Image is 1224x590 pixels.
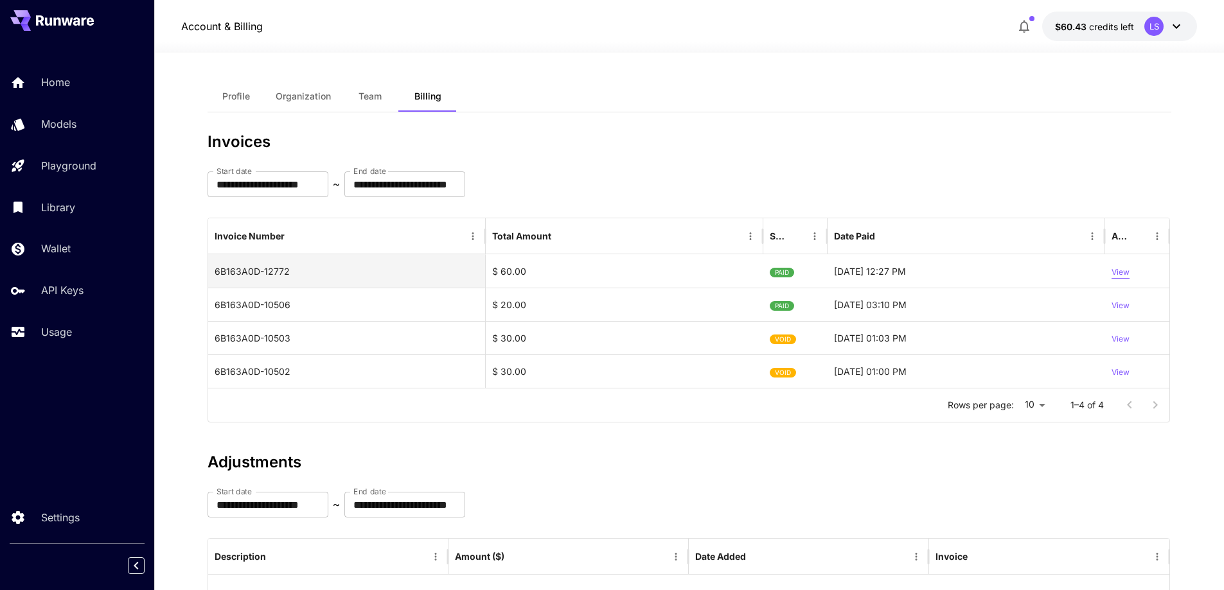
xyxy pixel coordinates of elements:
[267,548,285,566] button: Sort
[1112,230,1129,241] div: Action
[747,548,765,566] button: Sort
[208,453,1171,471] h3: Adjustments
[427,548,445,566] button: Menu
[41,116,76,132] p: Models
[41,241,71,256] p: Wallet
[41,74,70,90] p: Home
[936,551,968,562] div: Invoice
[1055,21,1089,32] span: $60.43
[1148,548,1166,566] button: Menu
[181,19,263,34] nav: breadcrumb
[788,227,806,245] button: Sort
[217,166,252,177] label: Start date
[770,323,796,356] span: VOID
[1112,288,1130,321] button: View
[1148,227,1166,245] button: Menu
[353,486,386,497] label: End date
[770,290,794,322] span: PAID
[215,551,266,562] div: Description
[222,91,250,102] span: Profile
[486,254,763,288] div: $ 60.00
[1070,399,1104,412] p: 1–4 of 4
[506,548,524,566] button: Sort
[1083,227,1101,245] button: Menu
[828,321,1105,354] div: 31-08-2025 01:03 PM
[1112,255,1130,288] button: View
[181,19,263,34] a: Account & Billing
[359,91,382,102] span: Team
[486,288,763,321] div: $ 20.00
[208,133,1171,151] h3: Invoices
[486,354,763,388] div: $ 30.00
[806,227,824,245] button: Menu
[553,227,571,245] button: Sort
[834,230,875,241] div: Date Paid
[876,227,894,245] button: Sort
[41,158,96,173] p: Playground
[128,557,145,574] button: Collapse sidebar
[1112,300,1130,312] p: View
[1112,367,1130,379] p: View
[486,321,763,354] div: $ 30.00
[948,399,1014,412] p: Rows per page:
[667,548,685,566] button: Menu
[455,551,504,562] div: Amount ($)
[1112,333,1130,345] p: View
[695,551,746,562] div: Date Added
[215,230,285,241] div: Invoice Number
[770,256,794,289] span: PAID
[41,510,80,525] p: Settings
[1089,21,1134,32] span: credits left
[333,497,340,512] p: ~
[208,321,486,354] div: 6B163A0D-10503
[41,282,84,298] p: API Keys
[770,356,796,389] span: VOID
[208,254,486,288] div: 6B163A0D-12772
[828,288,1105,321] div: 31-08-2025 03:10 PM
[276,91,331,102] span: Organization
[741,227,759,245] button: Menu
[907,548,925,566] button: Menu
[286,227,304,245] button: Sort
[464,227,482,245] button: Menu
[1055,20,1134,33] div: $60.42923
[770,230,786,241] div: Status
[414,91,441,102] span: Billing
[1130,227,1148,245] button: Sort
[1112,355,1130,388] button: View
[828,354,1105,388] div: 31-08-2025 01:00 PM
[1019,395,1050,414] div: 10
[1112,266,1130,279] p: View
[41,324,72,340] p: Usage
[1042,12,1197,41] button: $60.42923LS
[333,177,340,192] p: ~
[828,254,1105,288] div: 27-09-2025 12:27 PM
[353,166,386,177] label: End date
[969,548,987,566] button: Sort
[1112,322,1130,354] button: View
[208,288,486,321] div: 6B163A0D-10506
[1144,17,1164,36] div: LS
[208,354,486,388] div: 6B163A0D-10502
[41,200,75,215] p: Library
[217,486,252,497] label: Start date
[492,230,551,241] div: Total Amount
[137,554,154,577] div: Collapse sidebar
